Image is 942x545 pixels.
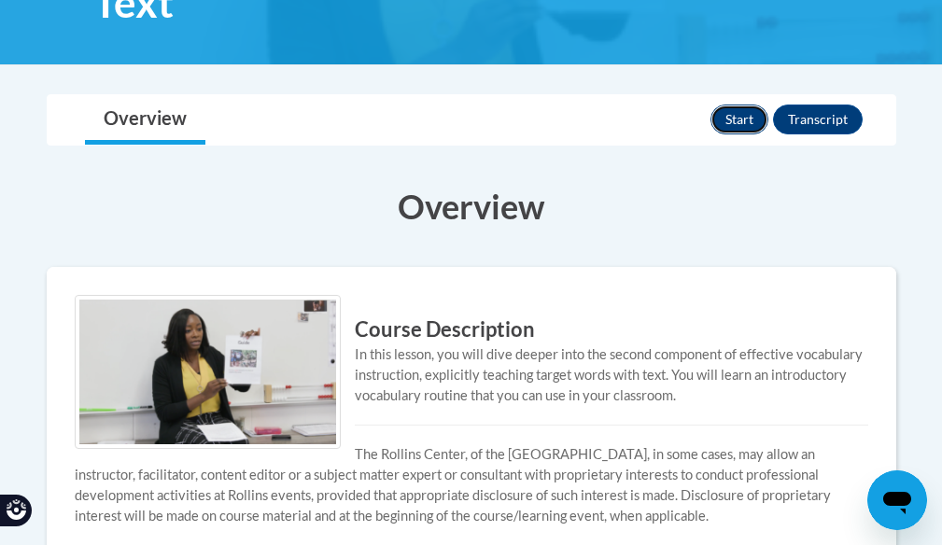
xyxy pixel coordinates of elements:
[75,315,868,344] h3: Course Description
[75,444,868,526] p: The Rollins Center, of the [GEOGRAPHIC_DATA], in some cases, may allow an instructor, facilitator...
[710,105,768,134] button: Start
[85,95,205,145] a: Overview
[867,470,927,530] iframe: Button to launch messaging window, conversation in progress
[773,105,863,134] button: Transcript
[75,344,868,406] div: In this lesson, you will dive deeper into the second component of effective vocabulary instructio...
[75,295,341,449] img: Course logo image
[47,183,896,230] h3: Overview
